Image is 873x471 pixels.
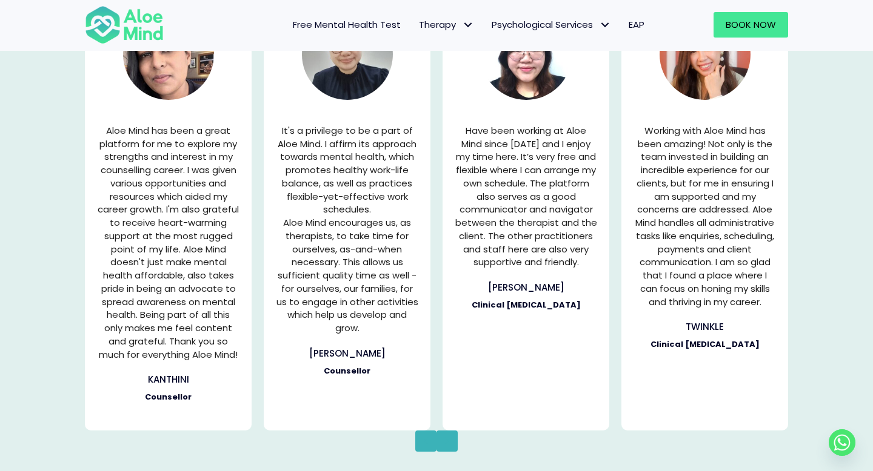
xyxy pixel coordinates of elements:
[596,16,614,34] span: Psychological Services: submenu
[634,320,776,333] h3: Twinkle
[726,18,776,31] span: Book Now
[455,300,597,311] h4: Clinical [MEDICAL_DATA]
[714,12,788,38] a: Book Now
[481,9,572,100] img: Aloe Mind Malaysia | Mental Healthcare Services in Malaysia and Singapore
[660,9,751,100] img: Aloe Mind Malaysia | Mental Healthcare Services in Malaysia and Singapore
[276,347,418,360] h3: [PERSON_NAME]
[123,9,214,100] img: Aloe Mind Malaysia | Mental Healthcare Services in Malaysia and Singapore
[179,12,654,38] nav: Menu
[419,18,473,31] span: Therapy
[284,12,410,38] a: Free Mental Health Test
[97,124,239,361] p: Aloe Mind has been a great platform for me to explore my strengths and interest in my counselling...
[829,429,855,456] a: Whatsapp
[97,373,239,386] h3: Kanthini
[459,16,477,34] span: Therapy: submenu
[276,124,418,335] p: It's a privilege to be a part of Aloe Mind. I affirm its approach towards mental health, which pr...
[629,18,644,31] span: EAP
[634,124,776,309] p: Working with Aloe Mind has been amazing! Not only is the team invested in building an incredible ...
[415,430,436,452] button: Previous testimonial
[293,18,401,31] span: Free Mental Health Test
[483,12,620,38] a: Psychological ServicesPsychological Services: submenu
[85,5,164,45] img: Aloe mind Logo
[455,281,597,294] h3: [PERSON_NAME]
[634,339,776,350] h4: Clinical [MEDICAL_DATA]
[620,12,654,38] a: EAP
[455,124,597,269] p: Have been working at Aloe Mind since [DATE] and I enjoy my time here. It’s very free and flexible...
[410,12,483,38] a: TherapyTherapy: submenu
[276,366,418,377] h4: Counsellor
[492,18,610,31] span: Psychological Services
[436,430,458,452] button: Next testimonial
[97,392,239,403] h4: Counsellor
[302,9,393,100] img: Aloe Mind Malaysia | Mental Healthcare Services in Malaysia and Singapore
